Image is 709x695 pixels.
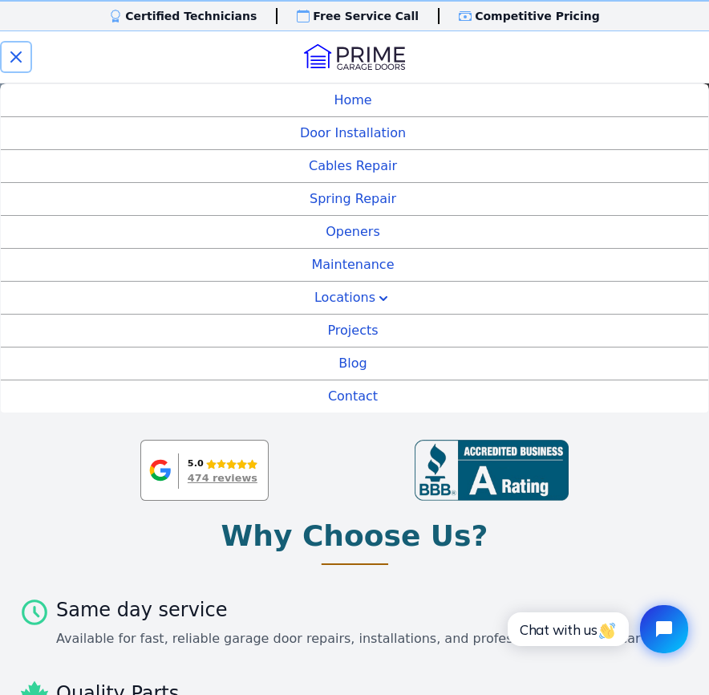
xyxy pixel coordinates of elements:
a: Contact [1,380,708,413]
img: BBB-review [415,440,569,501]
button: Locations [1,282,708,314]
div: 5.0 [188,456,204,473]
h3: Same day service [56,597,672,623]
img: Logo [304,44,405,70]
a: Cables Repair [1,150,708,182]
div: Rating: 5.0 out of 5 [188,456,257,473]
h2: Why Choose Us? [221,520,488,552]
a: Home [1,84,708,116]
div: 474 reviews [188,473,257,485]
a: Projects [1,315,708,347]
p: Certified Technicians [125,8,257,24]
a: Spring Repair [1,183,708,215]
p: Competitive Pricing [475,8,600,24]
a: Openers [1,216,708,248]
a: Maintenance [1,249,708,281]
iframe: Tidio Chat [490,591,702,667]
p: Free Service Call [313,8,419,24]
div: Available for fast, reliable garage door repairs, installations, and professional services near you. [56,629,672,648]
a: Blog [1,347,708,380]
a: Door Installation [1,117,708,149]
